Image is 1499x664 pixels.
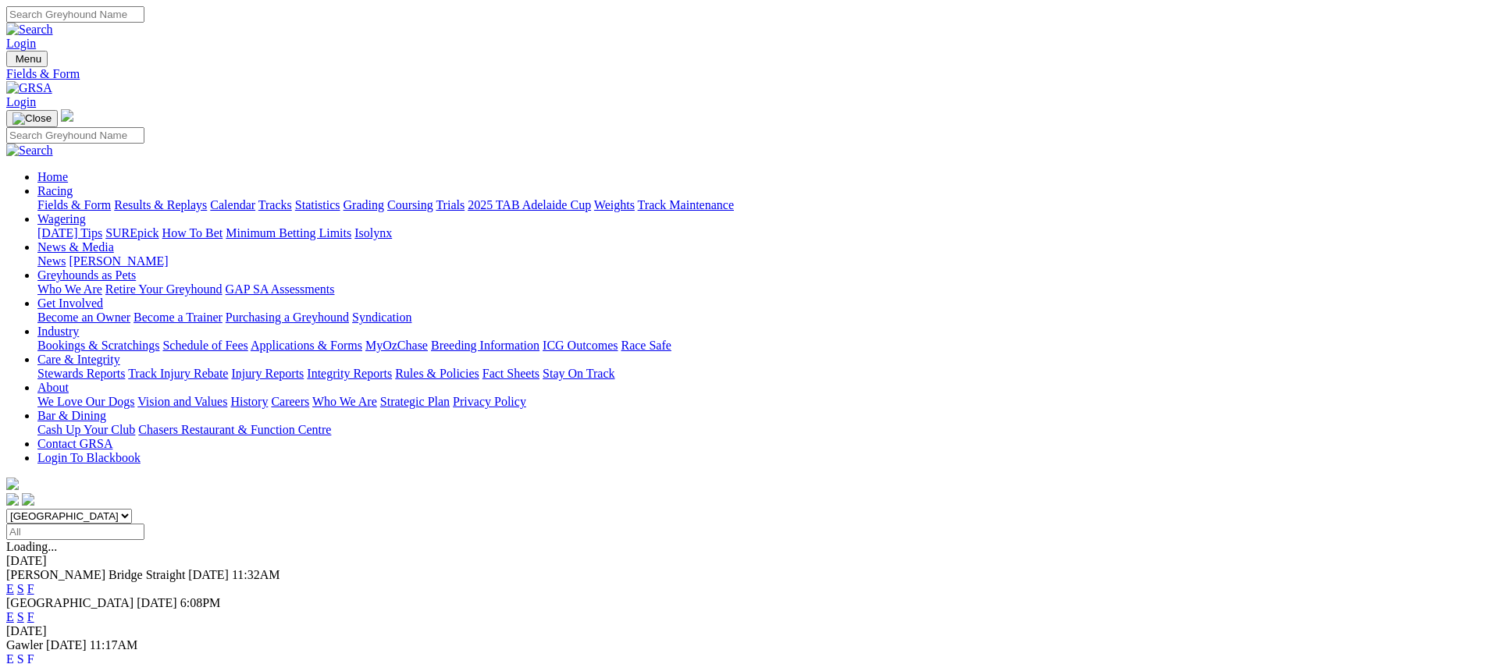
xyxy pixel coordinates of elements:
[638,198,734,211] a: Track Maintenance
[6,110,58,127] button: Toggle navigation
[37,381,69,394] a: About
[37,325,79,338] a: Industry
[90,638,138,652] span: 11:17AM
[6,478,19,490] img: logo-grsa-white.png
[17,610,24,623] a: S
[37,339,159,352] a: Bookings & Scratchings
[162,339,247,352] a: Schedule of Fees
[271,395,309,408] a: Careers
[210,198,255,211] a: Calendar
[436,198,465,211] a: Trials
[6,638,43,652] span: Gawler
[37,184,73,197] a: Racing
[128,367,228,380] a: Track Injury Rebate
[6,610,14,623] a: E
[27,610,34,623] a: F
[138,423,331,436] a: Chasers Restaurant & Function Centre
[37,226,102,240] a: [DATE] Tips
[344,198,384,211] a: Grading
[230,395,268,408] a: History
[37,311,1493,325] div: Get Involved
[395,367,479,380] a: Rules & Policies
[312,395,377,408] a: Who We Are
[352,311,411,324] a: Syndication
[37,353,120,366] a: Care & Integrity
[37,254,66,268] a: News
[6,540,57,553] span: Loading...
[231,367,304,380] a: Injury Reports
[16,53,41,65] span: Menu
[37,423,135,436] a: Cash Up Your Club
[6,95,36,108] a: Login
[37,437,112,450] a: Contact GRSA
[307,367,392,380] a: Integrity Reports
[365,339,428,352] a: MyOzChase
[69,254,168,268] a: [PERSON_NAME]
[37,254,1493,268] div: News & Media
[621,339,671,352] a: Race Safe
[468,198,591,211] a: 2025 TAB Adelaide Cup
[27,582,34,595] a: F
[37,367,1493,381] div: Care & Integrity
[37,395,1493,409] div: About
[226,311,349,324] a: Purchasing a Greyhound
[6,23,53,37] img: Search
[232,568,280,581] span: 11:32AM
[6,554,1493,568] div: [DATE]
[226,226,351,240] a: Minimum Betting Limits
[6,568,185,581] span: [PERSON_NAME] Bridge Straight
[6,524,144,540] input: Select date
[380,395,450,408] a: Strategic Plan
[387,198,433,211] a: Coursing
[137,596,177,609] span: [DATE]
[37,212,86,225] a: Wagering
[134,311,223,324] a: Become a Trainer
[226,282,335,296] a: GAP SA Assessments
[180,596,221,609] span: 6:08PM
[37,423,1493,437] div: Bar & Dining
[17,582,24,595] a: S
[137,395,227,408] a: Vision and Values
[162,226,223,240] a: How To Bet
[354,226,392,240] a: Isolynx
[37,339,1493,353] div: Industry
[6,6,144,23] input: Search
[6,144,53,158] img: Search
[6,37,36,50] a: Login
[22,493,34,506] img: twitter.svg
[6,493,19,506] img: facebook.svg
[37,409,106,422] a: Bar & Dining
[6,596,134,609] span: [GEOGRAPHIC_DATA]
[6,624,1493,638] div: [DATE]
[6,582,14,595] a: E
[37,226,1493,240] div: Wagering
[6,81,52,95] img: GRSA
[105,226,158,240] a: SUREpick
[543,339,618,352] a: ICG Outcomes
[543,367,614,380] a: Stay On Track
[37,198,111,211] a: Fields & Form
[188,568,229,581] span: [DATE]
[453,395,526,408] a: Privacy Policy
[37,282,102,296] a: Who We Are
[37,198,1493,212] div: Racing
[6,127,144,144] input: Search
[37,451,141,464] a: Login To Blackbook
[37,395,134,408] a: We Love Our Dogs
[61,109,73,122] img: logo-grsa-white.png
[37,170,68,183] a: Home
[594,198,635,211] a: Weights
[105,282,223,296] a: Retire Your Greyhound
[37,268,136,282] a: Greyhounds as Pets
[37,240,114,254] a: News & Media
[251,339,362,352] a: Applications & Forms
[37,296,103,310] a: Get Involved
[12,112,52,125] img: Close
[6,67,1493,81] a: Fields & Form
[37,311,130,324] a: Become an Owner
[295,198,340,211] a: Statistics
[114,198,207,211] a: Results & Replays
[482,367,539,380] a: Fact Sheets
[431,339,539,352] a: Breeding Information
